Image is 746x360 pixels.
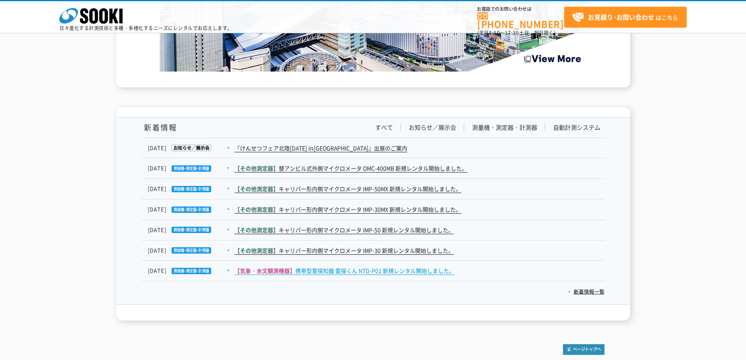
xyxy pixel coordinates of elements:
dt: [DATE] [148,144,234,152]
span: 【その他測定器】 [234,164,279,172]
dt: [DATE] [148,164,234,172]
span: 【その他測定器】 [234,205,279,213]
a: 『けんせつフェア北陸[DATE] in[GEOGRAPHIC_DATA]』出展のご案内 [234,144,407,152]
a: 自動計測システム [553,123,601,132]
a: 【その他測定器】キャリパー形内側マイクロメータ IMP-30MX 新規レンタル開始しました。 [234,205,461,214]
img: お知らせ／展示会 [166,145,211,151]
a: 【その他測定器】キャリパー形内側マイクロメータ IMP-50 新規レンタル開始しました。 [234,226,454,234]
a: 【気象・水文観測機器】携帯型雷探知器 雷探くん NTD-P01 新規レンタル開始しました。 [234,267,455,275]
h1: 新着情報 [142,123,177,132]
span: 8:50 [489,29,500,36]
img: 測量機・測定器・計測器 [166,165,211,172]
a: [PHONE_NUMBER] [477,12,564,28]
a: 新着情報一覧 [568,288,604,295]
a: すべて [375,123,393,132]
p: 日々進化する計測技術と多種・多様化するニーズにレンタルでお応えします。 [59,26,232,30]
span: (平日 ～ 土日、祝日除く) [477,29,555,36]
dt: [DATE] [148,246,234,255]
dt: [DATE] [148,205,234,214]
dt: [DATE] [148,185,234,193]
span: 【その他測定器】 [234,185,279,193]
span: お電話でのお問い合わせは [477,7,564,11]
span: 【その他測定器】 [234,246,279,254]
a: お知らせ／展示会 [409,123,456,132]
a: 【その他測定器】キャリパー形内側マイクロメータ IMP-50MX 新規レンタル開始しました。 [234,185,461,193]
span: 【その他測定器】 [234,226,279,234]
img: 測量機・測定器・計測器 [166,268,211,274]
a: 【その他測定器】キャリパー形内側マイクロメータ IMP-30 新規レンタル開始しました。 [234,246,454,255]
img: 測量機・測定器・計測器 [166,247,211,254]
dt: [DATE] [148,267,234,275]
img: 測量機・測定器・計測器 [166,186,211,192]
img: トップページへ [563,344,604,355]
img: 測量機・測定器・計測器 [166,207,211,213]
a: Create the Future [160,63,587,71]
img: 測量機・測定器・計測器 [166,227,211,233]
a: お見積り･お問い合わせはこちら [564,7,687,28]
span: 【気象・水文観測機器】 [234,267,295,275]
strong: お見積り･お問い合わせ [588,12,654,22]
a: 【その他測定器】替アンビル式外側マイクロメータ OMC-400MB 新規レンタル開始しました。 [234,164,467,172]
dt: [DATE] [148,226,234,234]
a: 測量機・測定器・計測器 [472,123,537,132]
span: 17:30 [505,29,519,36]
span: はこちら [572,11,678,23]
